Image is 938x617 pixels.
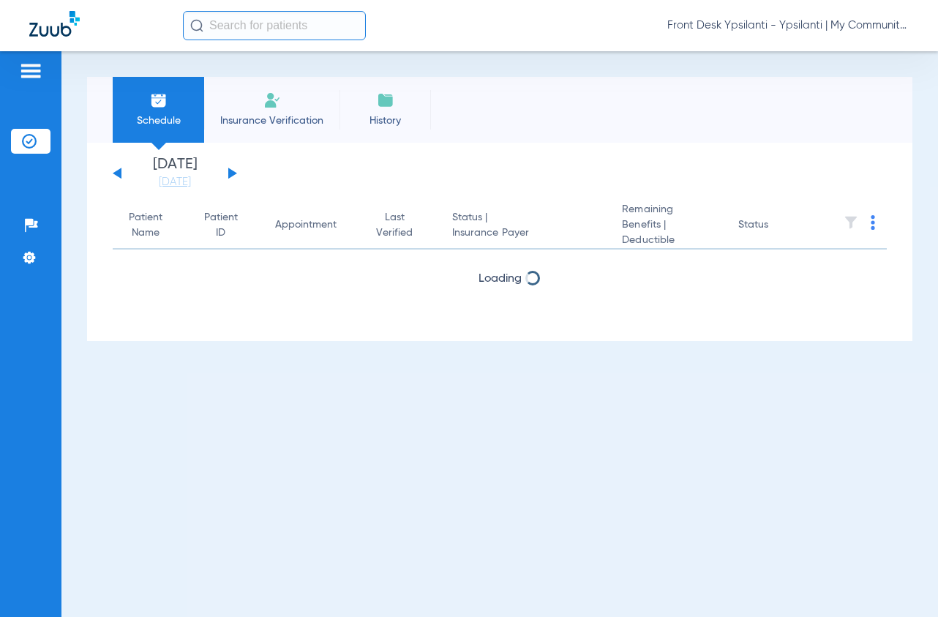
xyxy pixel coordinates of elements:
[667,18,909,33] span: Front Desk Ypsilanti - Ypsilanti | My Community Dental Centers
[622,233,715,248] span: Deductible
[350,113,420,128] span: History
[374,210,416,241] div: Last Verified
[124,113,193,128] span: Schedule
[124,210,166,241] div: Patient Name
[275,217,350,233] div: Appointment
[29,11,80,37] img: Zuub Logo
[19,62,42,80] img: hamburger-icon
[183,11,366,40] input: Search for patients
[131,175,219,190] a: [DATE]
[124,210,179,241] div: Patient Name
[374,210,429,241] div: Last Verified
[452,225,599,241] span: Insurance Payer
[844,215,858,230] img: filter.svg
[479,273,522,285] span: Loading
[215,113,329,128] span: Insurance Verification
[150,91,168,109] img: Schedule
[440,202,611,250] th: Status |
[263,91,281,109] img: Manual Insurance Verification
[871,215,875,230] img: group-dot-blue.svg
[131,157,219,190] li: [DATE]
[377,91,394,109] img: History
[203,210,252,241] div: Patient ID
[203,210,239,241] div: Patient ID
[190,19,203,32] img: Search Icon
[275,217,337,233] div: Appointment
[727,202,825,250] th: Status
[610,202,727,250] th: Remaining Benefits |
